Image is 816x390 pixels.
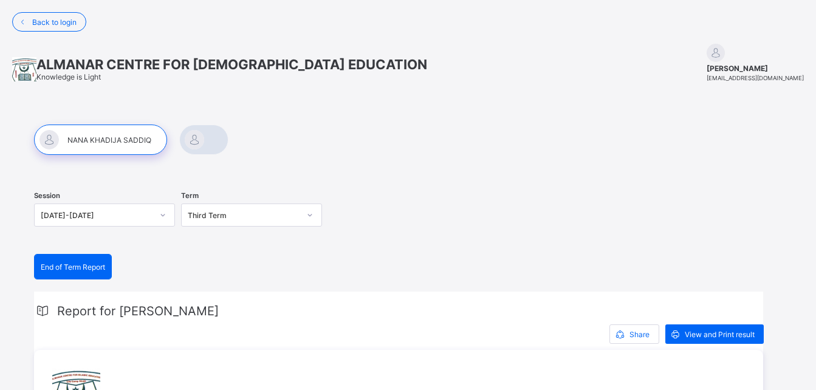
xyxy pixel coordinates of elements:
[181,191,199,200] span: Term
[629,330,650,339] span: Share
[707,75,804,81] span: [EMAIL_ADDRESS][DOMAIN_NAME]
[34,191,60,200] span: Session
[36,56,427,72] span: ALMANAR CENTRE FOR [DEMOGRAPHIC_DATA] EDUCATION
[685,330,755,339] span: View and Print result
[188,211,300,220] div: Third Term
[41,262,105,272] span: End of Term Report
[12,57,36,81] img: School logo
[57,304,219,318] span: Report for [PERSON_NAME]
[707,44,725,62] img: default.svg
[41,211,153,220] div: [DATE]-[DATE]
[707,64,804,73] span: [PERSON_NAME]
[36,72,101,81] span: Knowledge is Light
[32,18,77,27] span: Back to login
